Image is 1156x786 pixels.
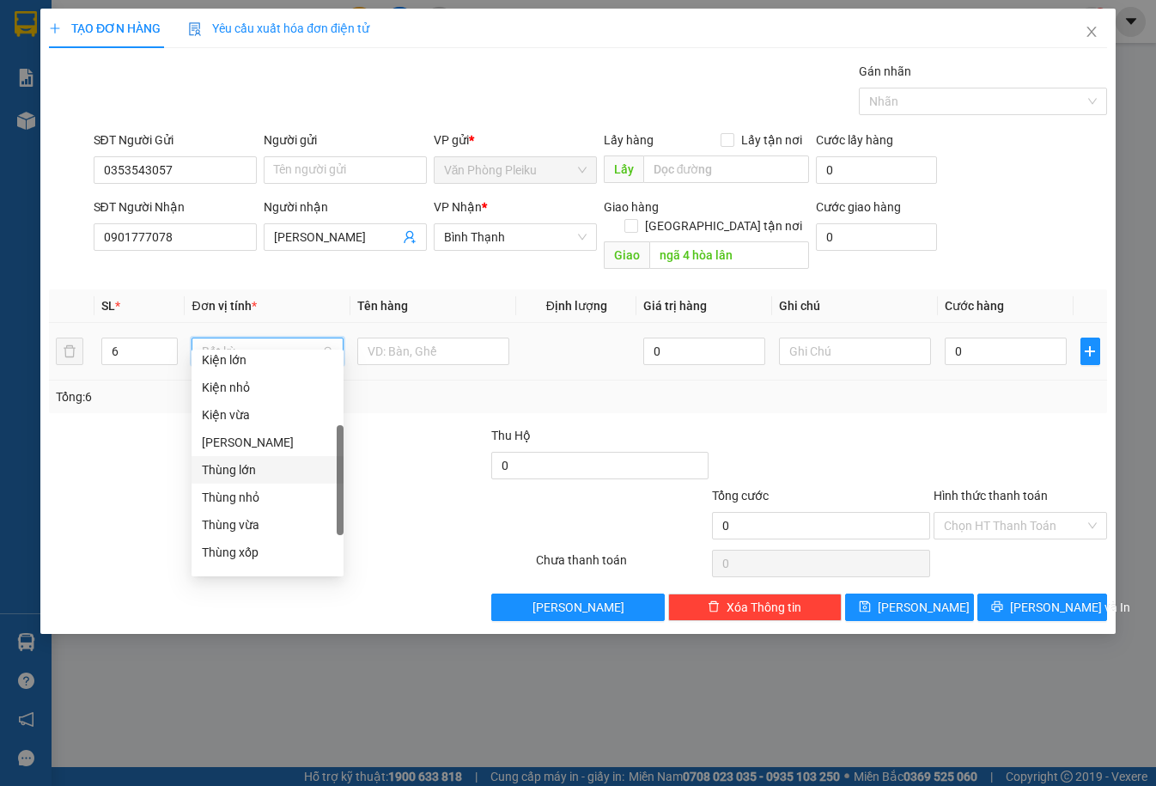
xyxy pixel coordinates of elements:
[668,594,842,621] button: deleteXóa Thông tin
[192,429,344,456] div: Món
[1068,9,1116,57] button: Close
[202,543,333,562] div: Thùng xốp
[94,198,257,216] div: SĐT Người Nhận
[192,484,344,511] div: Thùng nhỏ
[734,131,809,149] span: Lấy tận nơi
[604,133,654,147] span: Lấy hàng
[816,156,937,184] input: Cước lấy hàng
[49,21,161,35] span: TẠO ĐƠN HÀNG
[188,22,202,36] img: icon
[202,338,333,364] span: Bất kỳ
[643,299,707,313] span: Giá trị hàng
[546,299,607,313] span: Định lượng
[49,22,61,34] span: plus
[708,600,720,614] span: delete
[94,131,257,149] div: SĐT Người Gửi
[56,338,83,365] button: delete
[15,15,152,56] div: Văn Phòng Pleiku
[192,456,344,484] div: Thùng lớn
[192,346,344,374] div: Kiện lớn
[649,241,810,269] input: Dọc đường
[403,230,417,244] span: user-add
[491,594,665,621] button: [PERSON_NAME]
[604,241,649,269] span: Giao
[1010,598,1130,617] span: [PERSON_NAME] và In
[56,387,447,406] div: Tổng: 6
[772,289,938,323] th: Ghi chú
[15,56,152,76] div: chị hiên
[192,566,344,594] div: Túi
[643,155,810,183] input: Dọc đường
[202,378,333,397] div: Kiện nhỏ
[643,338,765,365] input: 0
[977,594,1106,621] button: printer[PERSON_NAME] và In
[604,155,643,183] span: Lấy
[202,515,333,534] div: Thùng vừa
[101,299,115,313] span: SL
[604,200,659,214] span: Giao hàng
[934,489,1048,503] label: Hình thức thanh toán
[1085,25,1098,39] span: close
[192,299,256,313] span: Đơn vị tính
[357,338,509,365] input: VD: Bàn, Ghế
[712,489,769,503] span: Tổng cước
[264,131,427,149] div: Người gửi
[434,131,597,149] div: VP gửi
[192,401,344,429] div: Kiện vừa
[15,16,41,34] span: Gửi:
[202,433,333,452] div: [PERSON_NAME]
[779,338,931,365] input: Ghi Chú
[202,570,333,589] div: Túi
[816,133,893,147] label: Cước lấy hàng
[816,223,937,251] input: Cước giao hàng
[192,539,344,566] div: Thùng xốp
[13,111,155,131] div: 40.000
[845,594,974,621] button: save[PERSON_NAME]
[192,511,344,539] div: Thùng vừa
[638,216,809,235] span: [GEOGRAPHIC_DATA] tận nơi
[164,35,302,59] div: 0966933507
[202,405,333,424] div: Kiện vừa
[188,21,369,35] span: Yêu cầu xuất hóa đơn điện tử
[859,600,871,614] span: save
[859,64,911,78] label: Gán nhãn
[357,299,408,313] span: Tên hàng
[534,551,711,581] div: Chưa thanh toán
[491,429,531,442] span: Thu Hộ
[202,488,333,507] div: Thùng nhỏ
[532,598,624,617] span: [PERSON_NAME]
[816,200,901,214] label: Cước giao hàng
[264,198,427,216] div: Người nhận
[444,157,587,183] span: Văn Phòng Pleiku
[164,16,205,34] span: Nhận:
[444,224,587,250] span: Bình Thạnh
[15,76,152,101] div: 0982281598
[164,15,302,35] div: Bình Thạnh
[434,200,482,214] span: VP Nhận
[727,598,801,617] span: Xóa Thông tin
[13,113,40,131] span: CR :
[192,374,344,401] div: Kiện nhỏ
[1081,344,1099,358] span: plus
[202,350,333,369] div: Kiện lớn
[1080,338,1100,365] button: plus
[878,598,970,617] span: [PERSON_NAME]
[945,299,1004,313] span: Cước hàng
[202,460,333,479] div: Thùng lớn
[991,600,1003,614] span: printer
